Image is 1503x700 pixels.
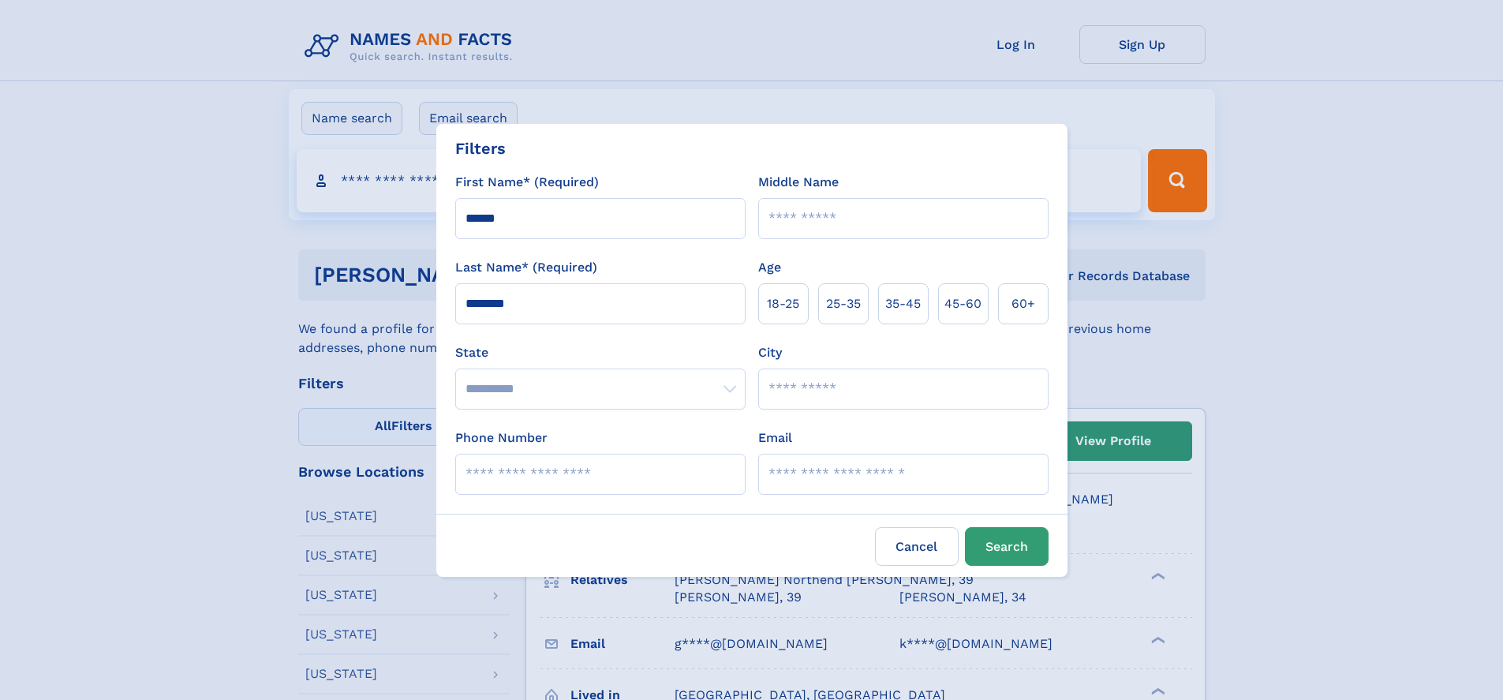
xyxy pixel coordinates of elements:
label: Email [758,429,792,447]
span: 45‑60 [944,294,981,313]
label: State [455,343,746,362]
span: 18‑25 [767,294,799,313]
span: 25‑35 [826,294,861,313]
span: 60+ [1011,294,1035,313]
label: Last Name* (Required) [455,258,597,277]
button: Search [965,527,1049,566]
label: City [758,343,782,362]
label: Phone Number [455,429,548,447]
div: Filters [455,137,506,160]
label: Middle Name [758,173,839,192]
label: Cancel [875,527,959,566]
label: Age [758,258,781,277]
label: First Name* (Required) [455,173,599,192]
span: 35‑45 [885,294,921,313]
